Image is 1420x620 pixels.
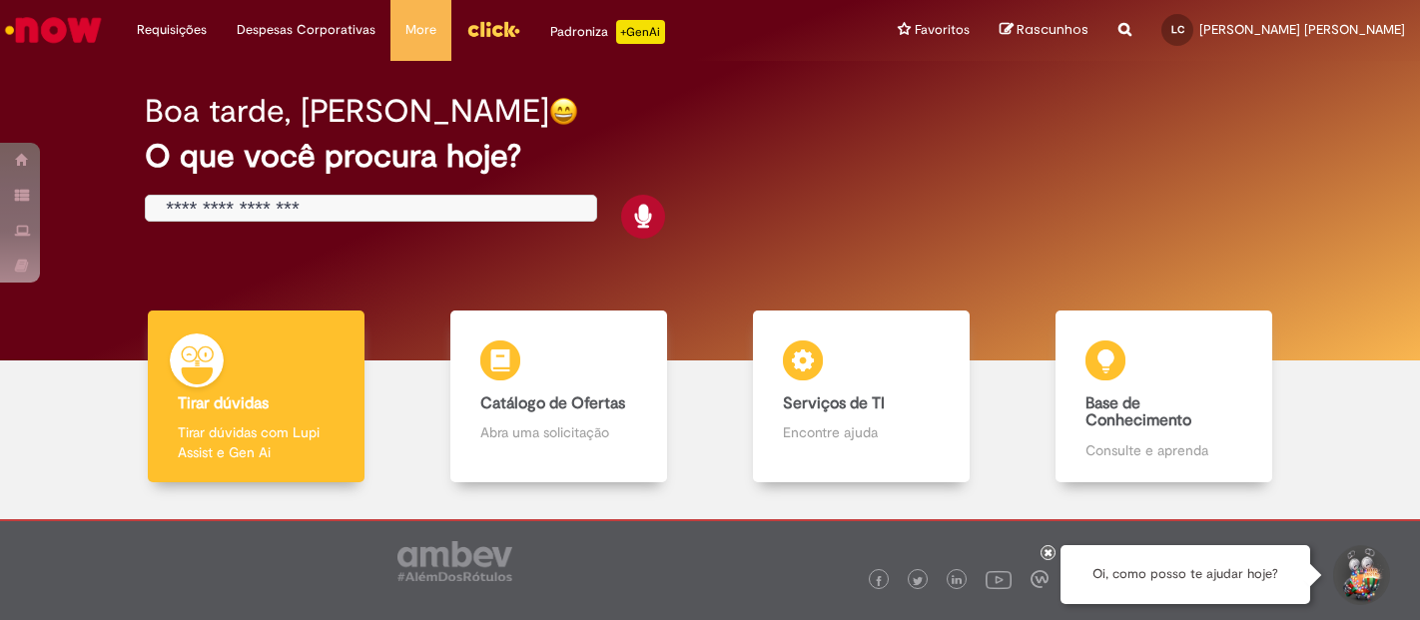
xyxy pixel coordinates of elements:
img: logo_footer_facebook.png [874,576,884,586]
span: More [405,20,436,40]
a: Catálogo de Ofertas Abra uma solicitação [407,310,710,483]
h2: Boa tarde, [PERSON_NAME] [145,94,549,129]
img: happy-face.png [549,97,578,126]
a: Tirar dúvidas Tirar dúvidas com Lupi Assist e Gen Ai [105,310,407,483]
a: Rascunhos [1000,21,1088,40]
img: logo_footer_workplace.png [1031,570,1049,588]
p: Tirar dúvidas com Lupi Assist e Gen Ai [178,422,335,462]
a: Serviços de TI Encontre ajuda [710,310,1013,483]
img: logo_footer_youtube.png [986,566,1012,592]
p: Encontre ajuda [783,422,940,442]
p: Abra uma solicitação [480,422,637,442]
img: logo_footer_twitter.png [913,576,923,586]
p: Consulte e aprenda [1085,440,1242,460]
img: logo_footer_ambev_rotulo_gray.png [397,541,512,581]
span: Rascunhos [1017,20,1088,39]
b: Base de Conhecimento [1085,393,1191,431]
img: ServiceNow [2,10,105,50]
div: Padroniza [550,20,665,44]
img: logo_footer_linkedin.png [952,575,962,587]
div: Oi, como posso te ajudar hoje? [1061,545,1310,604]
p: +GenAi [616,20,665,44]
a: Base de Conhecimento Consulte e aprenda [1013,310,1315,483]
span: Favoritos [915,20,970,40]
span: Despesas Corporativas [237,20,375,40]
span: [PERSON_NAME] [PERSON_NAME] [1199,21,1405,38]
span: Requisições [137,20,207,40]
h2: O que você procura hoje? [145,139,1275,174]
b: Tirar dúvidas [178,393,269,413]
b: Catálogo de Ofertas [480,393,625,413]
img: click_logo_yellow_360x200.png [466,14,520,44]
button: Iniciar Conversa de Suporte [1330,545,1390,605]
span: LC [1171,23,1184,36]
b: Serviços de TI [783,393,885,413]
